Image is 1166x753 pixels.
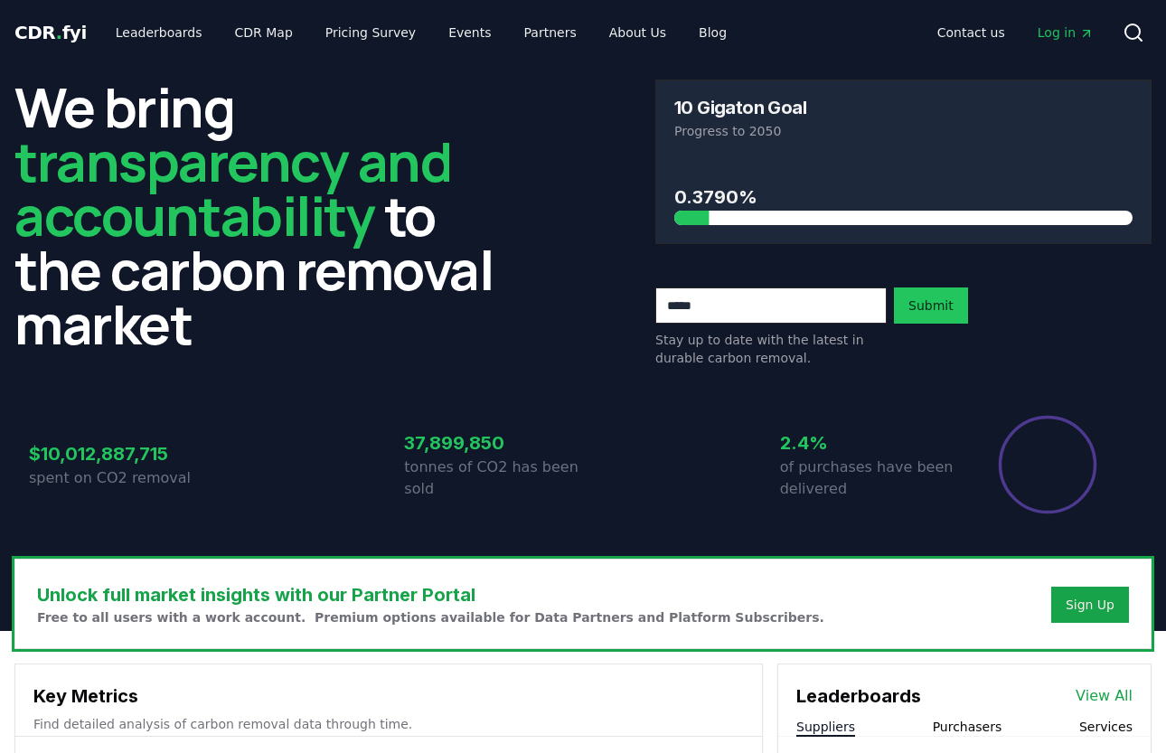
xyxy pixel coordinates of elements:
button: Services [1079,718,1133,736]
h3: Unlock full market insights with our Partner Portal [37,581,824,608]
h3: 37,899,850 [404,429,583,457]
h3: Leaderboards [796,682,921,710]
p: tonnes of CO2 has been sold [404,457,583,500]
a: Log in [1023,16,1108,49]
a: Events [434,16,505,49]
span: CDR fyi [14,22,87,43]
p: Find detailed analysis of carbon removal data through time. [33,715,744,733]
nav: Main [101,16,741,49]
span: transparency and accountability [14,124,451,252]
a: Blog [684,16,741,49]
a: CDR.fyi [14,20,87,45]
h2: We bring to the carbon removal market [14,80,511,351]
p: Progress to 2050 [674,122,1133,140]
a: Leaderboards [101,16,217,49]
a: Sign Up [1066,596,1114,614]
h3: Key Metrics [33,682,744,710]
p: Free to all users with a work account. Premium options available for Data Partners and Platform S... [37,608,824,626]
button: Suppliers [796,718,855,736]
span: . [56,22,62,43]
button: Sign Up [1051,587,1129,623]
a: Partners [510,16,591,49]
p: of purchases have been delivered [780,457,959,500]
a: CDR Map [221,16,307,49]
h3: 2.4% [780,429,959,457]
button: Purchasers [933,718,1002,736]
p: Stay up to date with the latest in durable carbon removal. [655,331,887,367]
a: About Us [595,16,681,49]
a: Contact us [923,16,1020,49]
h3: 10 Gigaton Goal [674,99,806,117]
p: spent on CO2 removal [29,467,208,489]
a: View All [1076,685,1133,707]
nav: Main [923,16,1108,49]
div: Percentage of sales delivered [997,414,1098,515]
h3: 0.3790% [674,184,1133,211]
button: Submit [894,287,968,324]
a: Pricing Survey [311,16,430,49]
span: Log in [1038,24,1094,42]
h3: $10,012,887,715 [29,440,208,467]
